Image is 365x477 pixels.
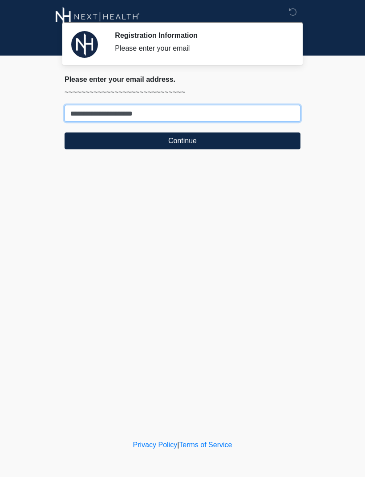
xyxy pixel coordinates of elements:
a: Privacy Policy [133,441,178,449]
img: Agent Avatar [71,31,98,58]
p: ~~~~~~~~~~~~~~~~~~~~~~~~~~~~~ [65,87,300,98]
a: Terms of Service [179,441,232,449]
button: Continue [65,132,300,149]
div: Please enter your email [115,43,287,54]
h2: Registration Information [115,31,287,40]
a: | [177,441,179,449]
h2: Please enter your email address. [65,75,300,84]
img: Next-Health Montecito Logo [56,7,140,27]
